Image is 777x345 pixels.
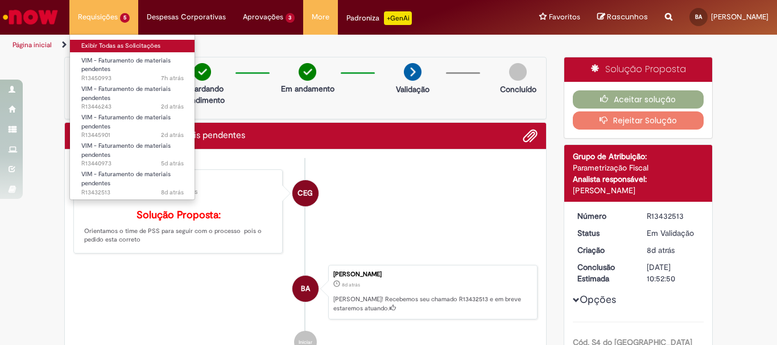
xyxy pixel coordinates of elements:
[292,180,319,206] div: Cristiano Eduardo Gomes Fernandes
[569,261,639,284] dt: Conclusão Estimada
[161,188,184,197] time: 20/08/2025 13:52:48
[81,56,171,74] span: VIM - Faturamento de materiais pendentes
[647,245,675,255] time: 20/08/2025 13:52:47
[120,13,130,23] span: 5
[81,74,184,83] span: R13450993
[81,170,171,188] span: VIM - Faturamento de materiais pendentes
[384,11,412,25] p: +GenAi
[70,140,195,164] a: Aberto R13440973 : VIM - Faturamento de materiais pendentes
[404,63,421,81] img: arrow-next.png
[81,102,184,111] span: R13446243
[161,131,184,139] time: 25/08/2025 17:42:16
[81,131,184,140] span: R13445901
[81,113,171,131] span: VIM - Faturamento de materiais pendentes
[573,151,704,162] div: Grupo de Atribuição:
[73,265,538,319] li: Beatriz Alves
[549,11,580,23] span: Favoritos
[161,74,184,82] time: 27/08/2025 09:23:45
[346,11,412,25] div: Padroniza
[569,244,639,256] dt: Criação
[297,180,313,207] span: CEG
[569,227,639,239] dt: Status
[597,12,648,23] a: Rascunhos
[312,11,329,23] span: More
[161,188,184,197] span: 8d atrás
[161,74,184,82] span: 7h atrás
[342,281,360,288] span: 8d atrás
[81,85,171,102] span: VIM - Faturamento de materiais pendentes
[573,162,704,173] div: Parametrização Fiscal
[70,40,195,52] a: Exibir Todas as Solicitações
[70,55,195,79] a: Aberto R13450993 : VIM - Faturamento de materiais pendentes
[333,295,531,313] p: [PERSON_NAME]! Recebemos seu chamado R13432513 e em breve estaremos atuando.
[564,57,713,82] div: Solução Proposta
[81,188,184,197] span: R13432513
[569,210,639,222] dt: Número
[78,11,118,23] span: Requisições
[161,102,184,111] time: 25/08/2025 21:38:00
[573,173,704,185] div: Analista responsável:
[281,83,334,94] p: Em andamento
[500,84,536,95] p: Concluído
[84,210,274,244] p: Orientamos o time de PSS para seguir com o processo pois o pedido esta correto
[573,185,704,196] div: [PERSON_NAME]
[523,128,538,143] button: Adicionar anexos
[333,271,531,278] div: [PERSON_NAME]
[69,34,195,200] ul: Requisições
[647,227,700,239] div: Em Validação
[161,159,184,168] span: 5d atrás
[292,276,319,302] div: Beatriz Alves
[647,245,675,255] span: 8d atrás
[137,209,221,222] b: Solução Proposta:
[573,90,704,109] button: Aceitar solução
[647,261,700,284] div: [DATE] 10:52:50
[161,159,184,168] time: 22/08/2025 16:57:20
[301,275,310,302] span: BA
[193,63,211,81] img: check-circle-green.png
[607,11,648,22] span: Rascunhos
[299,63,316,81] img: check-circle-green.png
[9,35,510,56] ul: Trilhas de página
[711,12,768,22] span: [PERSON_NAME]
[396,84,429,95] p: Validação
[147,11,226,23] span: Despesas Corporativas
[573,111,704,130] button: Rejeitar Solução
[647,244,700,256] div: 20/08/2025 13:52:47
[647,210,700,222] div: R13432513
[70,111,195,136] a: Aberto R13445901 : VIM - Faturamento de materiais pendentes
[286,13,295,23] span: 3
[70,168,195,193] a: Aberto R13432513 : VIM - Faturamento de materiais pendentes
[161,131,184,139] span: 2d atrás
[161,102,184,111] span: 2d atrás
[13,40,52,49] a: Página inicial
[70,83,195,107] a: Aberto R13446243 : VIM - Faturamento de materiais pendentes
[243,11,283,23] span: Aprovações
[81,159,184,168] span: R13440973
[175,83,230,106] p: Aguardando atendimento
[81,142,171,159] span: VIM - Faturamento de materiais pendentes
[1,6,60,28] img: ServiceNow
[509,63,527,81] img: img-circle-grey.png
[695,13,702,20] span: BA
